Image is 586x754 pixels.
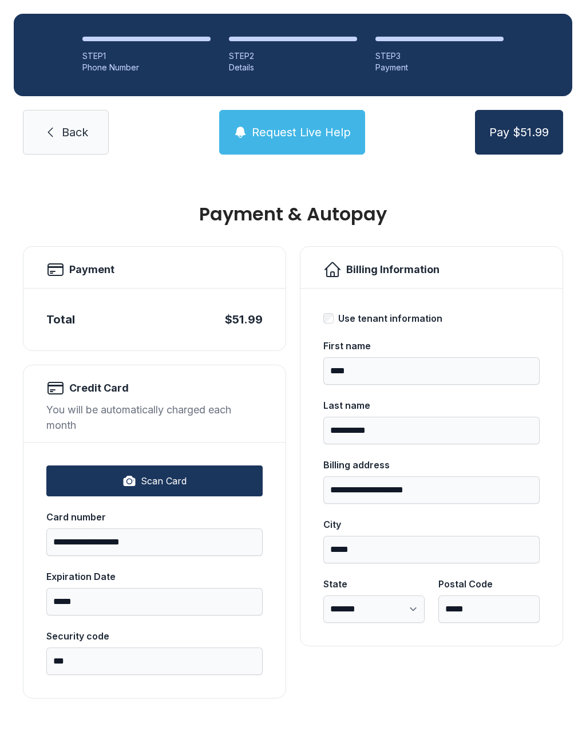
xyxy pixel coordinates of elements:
h2: Payment [69,262,114,278]
h2: Billing Information [346,262,439,278]
input: Card number [46,528,263,556]
div: Postal Code [438,577,540,591]
div: Payment [375,62,504,73]
input: Last name [323,417,540,444]
div: State [323,577,425,591]
span: Scan Card [141,474,187,488]
div: City [323,518,540,531]
span: Back [62,124,88,140]
h2: Credit Card [69,380,129,396]
span: Pay $51.99 [489,124,549,140]
div: STEP 3 [375,50,504,62]
div: $51.99 [225,311,263,327]
input: Postal Code [438,595,540,623]
div: Last name [323,398,540,412]
input: Billing address [323,476,540,504]
div: Use tenant information [338,311,442,325]
div: Expiration Date [46,570,263,583]
div: STEP 2 [229,50,357,62]
div: You will be automatically charged each month [46,402,263,433]
h1: Payment & Autopay [23,205,563,223]
input: City [323,536,540,563]
input: Expiration Date [46,588,263,615]
input: Security code [46,648,263,675]
div: Billing address [323,458,540,472]
div: Details [229,62,357,73]
div: Phone Number [82,62,211,73]
div: Total [46,311,75,327]
span: Request Live Help [252,124,351,140]
div: Card number [46,510,263,524]
input: First name [323,357,540,385]
div: STEP 1 [82,50,211,62]
div: First name [323,339,540,353]
div: Security code [46,629,263,643]
select: State [323,595,425,623]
